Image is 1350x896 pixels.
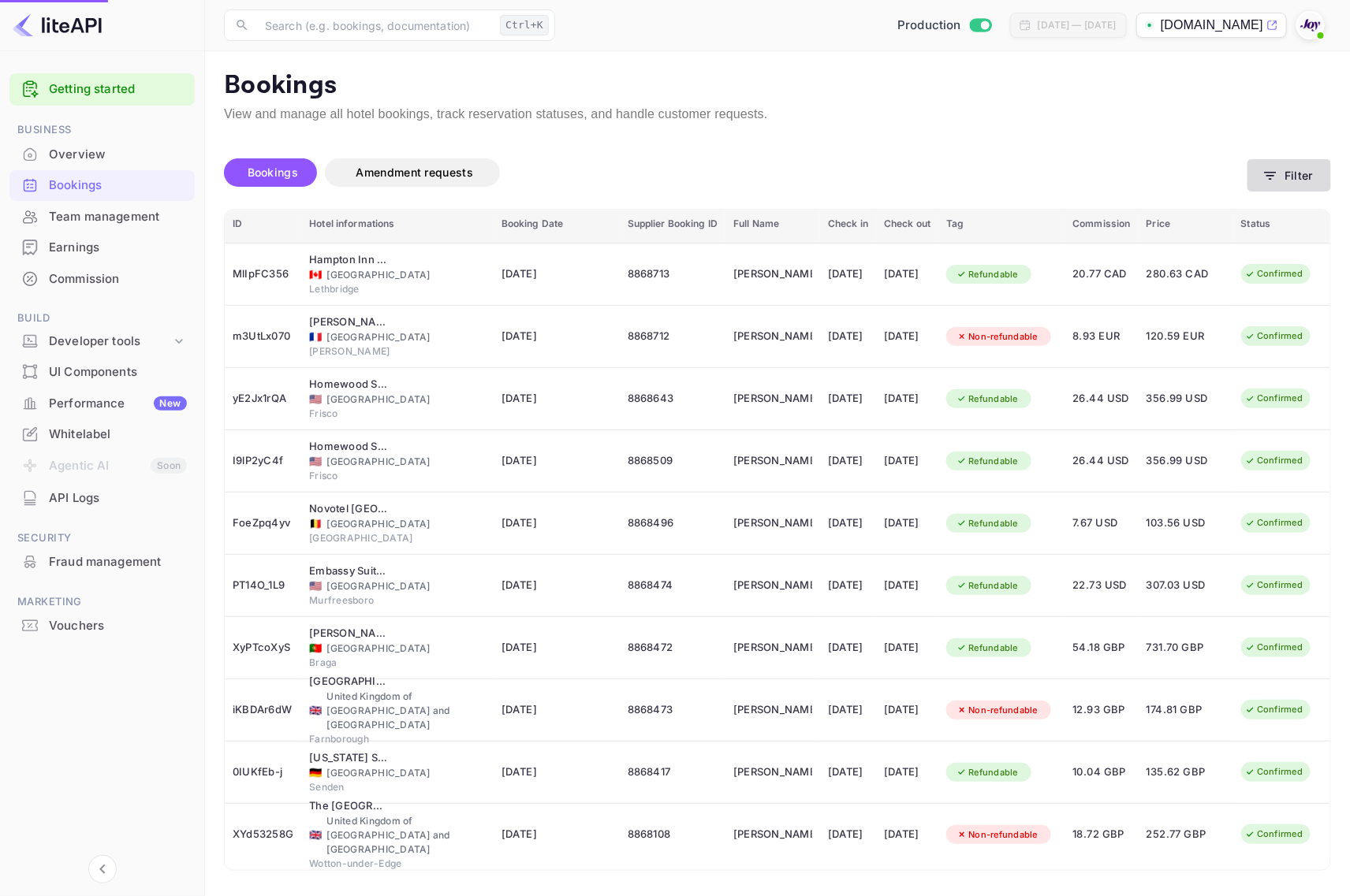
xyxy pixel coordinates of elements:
[49,177,187,195] div: Bookings
[628,760,718,785] div: 8868417
[309,517,485,531] div: [GEOGRAPHIC_DATA]
[9,593,195,611] span: Marketing
[9,419,195,450] div: Whitelabel
[502,390,612,407] span: [DATE]
[9,547,195,578] div: Fraud management
[9,170,195,201] div: Bookings
[9,121,195,139] span: Business
[828,760,868,785] div: [DATE]
[49,426,187,444] div: Whitelabel
[1235,638,1313,657] div: Confirmed
[49,239,187,257] div: Earnings
[628,635,718,660] div: 8868472
[9,389,195,419] div: PerformanceNew
[309,469,485,483] div: Frisco
[628,822,718,847] div: 8868108
[309,455,485,469] div: [GEOGRAPHIC_DATA]
[9,139,195,170] div: Overview
[502,266,612,283] span: [DATE]
[884,511,930,536] div: [DATE]
[233,760,293,785] div: 0IUKfEb-j
[1147,515,1225,532] span: 103.56 USD
[1139,205,1233,244] th: Price
[502,577,612,594] span: [DATE]
[1072,452,1130,470] span: 26.44 USD
[733,697,812,723] div: Sagar Chandra
[9,232,195,262] a: Earnings
[9,232,195,263] div: Earnings
[502,515,612,532] span: [DATE]
[828,697,868,723] div: [DATE]
[884,697,930,723] div: [DATE]
[309,857,485,871] div: Wotton-under-Edge
[9,328,195,355] div: Developer tools
[9,483,195,512] a: API Logs
[1147,390,1225,407] span: 356.99 USD
[1147,452,1225,470] span: 356.99 USD
[1235,389,1313,408] div: Confirmed
[1072,515,1130,532] span: 7.67 USD
[628,448,718,474] div: 8868509
[1147,701,1225,719] span: 174.81 GBP
[309,830,322,840] span: United Kingdom of Great Britain and Northern Ireland
[309,282,485,296] div: Lethbridge
[733,760,812,785] div: Karly Knight
[309,593,485,608] div: Murfreesboro
[225,205,1330,866] table: booking table
[309,394,322,404] span: United States of America
[309,531,485,545] div: [GEOGRAPHIC_DATA]
[502,826,612,843] span: [DATE]
[1235,326,1313,346] div: Confirmed
[49,333,171,351] div: Developer tools
[897,17,961,35] span: Production
[884,448,930,474] div: [DATE]
[884,573,930,598] div: [DATE]
[309,798,388,814] div: The Swan Hotel
[1147,639,1225,656] span: 731.70 GBP
[1235,451,1313,470] div: Confirmed
[502,328,612,345] span: [DATE]
[9,202,195,232] div: Team management
[9,611,195,641] div: Vouchers
[233,573,293,598] div: PT14O_1L9
[9,264,195,293] a: Commission
[946,576,1028,596] div: Refundable
[309,332,322,342] span: France
[309,674,388,690] div: The Elvetham Hotel
[628,386,718,411] div: 8868643
[891,17,998,35] div: Switch to Sandbox mode
[248,165,298,179] span: Bookings
[494,205,620,244] th: Booking Date
[309,766,485,780] div: [GEOGRAPHIC_DATA]
[884,386,930,411] div: [DATE]
[9,547,195,576] a: Fraud management
[733,573,812,598] div: Samantha Schultz
[733,635,812,660] div: Amit Ruparell
[820,205,876,244] th: Check in
[309,732,485,746] div: Farnborough
[49,146,187,164] div: Overview
[309,563,388,579] div: Embassy Suites by Hilton Nashville SE Murfreesboro
[1161,16,1263,35] p: [DOMAIN_NAME]
[884,822,930,847] div: [DATE]
[49,617,187,635] div: Vouchers
[1147,266,1225,283] span: 280.63 CAD
[628,262,718,287] div: 8868713
[733,511,812,536] div: Natan Bode
[828,822,868,847] div: [DATE]
[733,448,812,474] div: Janice Washington
[224,105,1331,124] p: View and manage all hotel bookings, track reservation statuses, and handle customer requests.
[233,822,293,847] div: XYd53258G
[309,270,322,280] span: Canada
[9,357,195,388] div: UI Components
[884,635,930,660] div: [DATE]
[1147,577,1225,594] span: 307.03 USD
[1298,13,1323,38] img: With Joy
[233,324,293,349] div: m3UtLx070
[88,855,117,883] button: Collapse navigation
[309,626,388,641] div: Melia Braga Hotel & Spa
[9,202,195,231] a: Team management
[502,452,612,470] span: [DATE]
[233,386,293,411] div: yE2Jx1rQA
[1235,513,1313,533] div: Confirmed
